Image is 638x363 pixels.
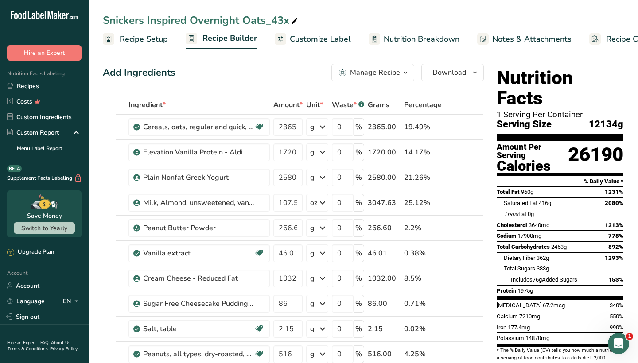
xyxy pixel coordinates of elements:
[404,147,442,158] div: 14.17%
[368,122,401,132] div: 2365.00
[350,67,400,78] div: Manage Recipe
[519,313,540,320] span: 7210mg
[504,265,535,272] span: Total Sugars
[143,248,254,259] div: Vanilla extract
[143,223,254,233] div: Peanut Butter Powder
[517,232,541,239] span: 17900mg
[421,64,484,81] button: Download
[143,147,254,158] div: Elevation Vanilla Protein - Aldi
[310,298,315,309] div: g
[497,68,623,108] h1: Nutrition Facts
[143,197,254,208] div: Milk, Almond, unsweetened, vanilla
[7,340,39,346] a: Hire an Expert .
[608,333,629,354] iframe: Intercom live chat
[589,119,623,130] span: 12134g
[368,248,401,259] div: 46.01
[497,143,568,160] div: Amount Per Serving
[310,273,315,284] div: g
[525,335,549,341] span: 14870mg
[608,276,623,283] span: 153%
[404,100,442,110] span: Percentage
[7,293,45,309] a: Language
[608,243,623,250] span: 892%
[504,211,518,217] i: Trans
[610,313,623,320] span: 550%
[384,33,459,45] span: Nutrition Breakdown
[186,28,257,50] a: Recipe Builder
[310,147,315,158] div: g
[27,211,62,220] div: Save Money
[497,110,623,119] div: 1 Serving Per Container
[368,298,401,309] div: 86.00
[537,255,549,261] span: 362g
[368,349,401,359] div: 516.00
[497,119,552,130] span: Serving Size
[143,298,254,309] div: Sugar Free Cheesecake Pudding Mix
[368,273,401,284] div: 1032.00
[404,172,442,183] div: 21.26%
[626,333,633,340] span: 1
[202,32,257,44] span: Recipe Builder
[497,232,516,239] span: Sodium
[310,172,315,183] div: g
[404,349,442,359] div: 4.25%
[497,302,541,309] span: [MEDICAL_DATA]
[310,324,315,334] div: g
[477,29,572,49] a: Notes & Attachments
[120,33,168,45] span: Recipe Setup
[404,223,442,233] div: 2.2%
[528,211,534,217] span: 0g
[432,67,466,78] span: Download
[310,197,317,208] div: oz
[610,324,623,331] span: 990%
[290,33,351,45] span: Customize Label
[368,100,389,110] span: Grams
[537,265,549,272] span: 383g
[21,224,67,232] span: Switch to Yearly
[497,222,527,228] span: Cholesterol
[497,313,518,320] span: Calcium
[404,122,442,132] div: 19.49%
[508,324,530,331] span: 177.4mg
[50,346,78,352] a: Privacy Policy
[369,29,459,49] a: Nutrition Breakdown
[275,29,351,49] a: Customize Label
[539,200,551,206] span: 416g
[332,100,364,110] div: Waste
[404,197,442,208] div: 25.12%
[7,45,82,61] button: Hire an Expert
[517,287,533,294] span: 1975g
[543,302,565,309] span: 67.2mcg
[497,324,506,331] span: Iron
[605,200,623,206] span: 2080%
[306,100,323,110] span: Unit
[8,346,50,352] a: Terms & Conditions .
[610,302,623,309] span: 340%
[605,189,623,195] span: 1231%
[368,147,401,158] div: 1720.00
[497,287,516,294] span: Protein
[7,128,59,137] div: Custom Report
[273,100,303,110] span: Amount
[103,66,175,80] div: Add Ingredients
[368,324,401,334] div: 2.15
[511,276,577,283] span: Includes Added Sugars
[143,122,254,132] div: Cereals, oats, regular and quick, not fortified, dry
[404,298,442,309] div: 0.71%
[368,172,401,183] div: 2580.00
[497,176,623,187] section: % Daily Value *
[7,248,54,257] div: Upgrade Plan
[504,255,535,261] span: Dietary Fiber
[7,340,70,352] a: About Us .
[404,324,442,334] div: 0.02%
[143,172,254,183] div: Plain Nonfat Greek Yogurt
[568,143,623,173] div: 26190
[504,200,537,206] span: Saturated Fat
[103,29,168,49] a: Recipe Setup
[605,255,623,261] span: 1293%
[128,100,166,110] span: Ingredient
[143,349,254,359] div: Peanuts, all types, dry-roasted, with salt
[7,165,22,172] div: BETA
[551,243,567,250] span: 2453g
[529,222,549,228] span: 3640mg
